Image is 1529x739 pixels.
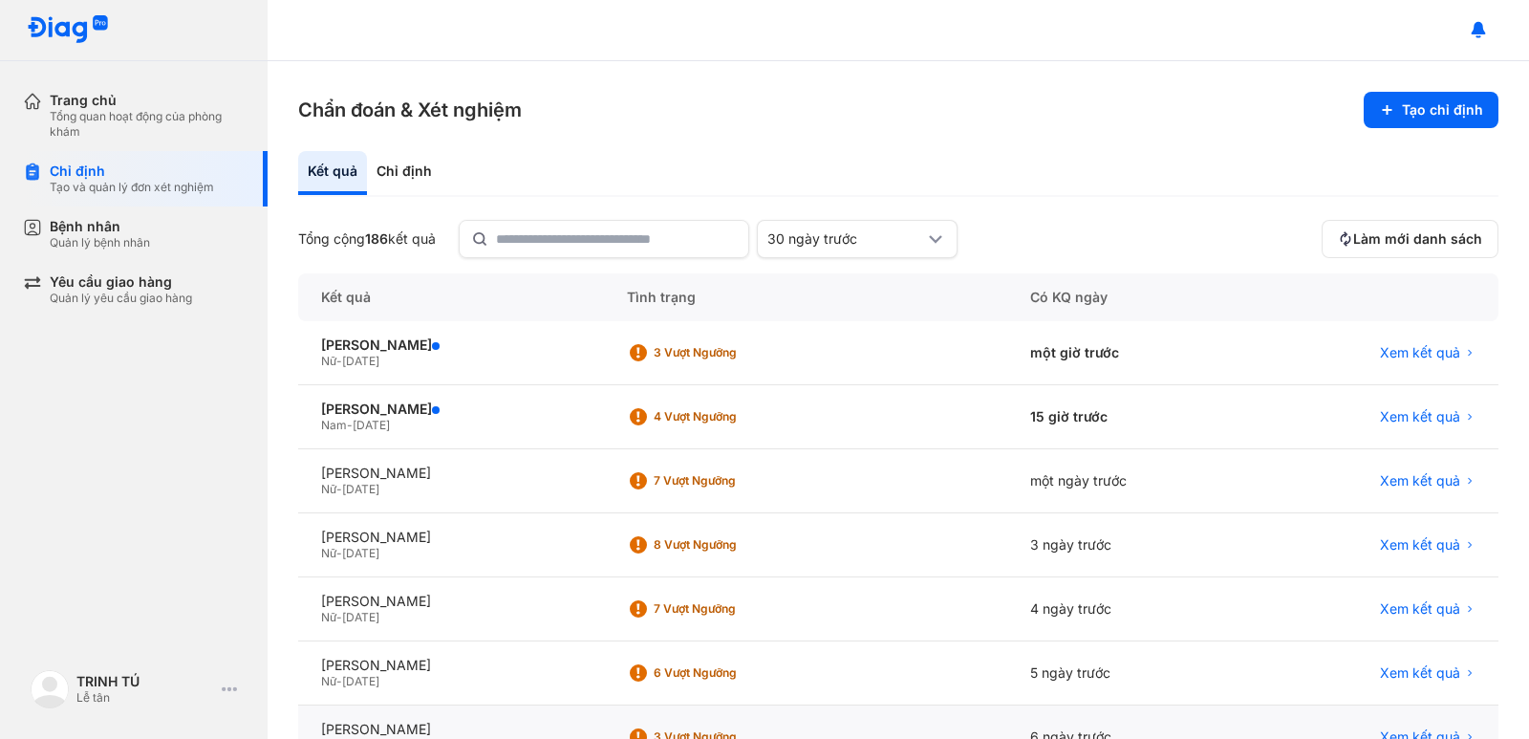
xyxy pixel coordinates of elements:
[298,151,367,195] div: Kết quả
[342,354,379,368] span: [DATE]
[321,337,581,354] div: [PERSON_NAME]
[50,291,192,306] div: Quản lý yêu cầu giao hàng
[347,418,353,432] span: -
[1007,577,1254,641] div: 4 ngày trước
[342,674,379,688] span: [DATE]
[321,482,336,496] span: Nữ
[365,230,388,247] span: 186
[50,180,214,195] div: Tạo và quản lý đơn xét nghiệm
[76,690,214,706] div: Lễ tân
[27,15,109,45] img: logo
[1007,641,1254,706] div: 5 ngày trước
[1364,92,1498,128] button: Tạo chỉ định
[367,151,441,195] div: Chỉ định
[31,670,69,708] img: logo
[321,657,581,674] div: [PERSON_NAME]
[604,273,1007,321] div: Tình trạng
[654,473,807,489] div: 7 Vượt ngưỡng
[1353,230,1482,248] span: Làm mới danh sách
[654,537,807,553] div: 8 Vượt ngưỡng
[654,665,807,681] div: 6 Vượt ngưỡng
[336,354,342,368] span: -
[353,418,390,432] span: [DATE]
[1380,600,1460,618] span: Xem kết quả
[1322,220,1498,258] button: Làm mới danh sách
[76,673,214,690] div: TRINH TÚ
[1380,536,1460,554] span: Xem kết quả
[767,230,924,248] div: 30 ngày trước
[50,235,150,250] div: Quản lý bệnh nhân
[1007,321,1254,385] div: một giờ trước
[654,409,807,424] div: 4 Vượt ngưỡng
[336,674,342,688] span: -
[321,721,581,738] div: [PERSON_NAME]
[298,230,436,248] div: Tổng cộng kết quả
[50,163,214,180] div: Chỉ định
[1007,273,1254,321] div: Có KQ ngày
[1007,449,1254,513] div: một ngày trước
[50,109,245,140] div: Tổng quan hoạt động của phòng khám
[336,610,342,624] span: -
[298,273,604,321] div: Kết quả
[321,465,581,482] div: [PERSON_NAME]
[342,610,379,624] span: [DATE]
[321,674,336,688] span: Nữ
[50,218,150,235] div: Bệnh nhân
[1380,664,1460,682] span: Xem kết quả
[321,529,581,546] div: [PERSON_NAME]
[1007,385,1254,449] div: 15 giờ trước
[336,546,342,560] span: -
[1380,472,1460,489] span: Xem kết quả
[654,345,807,360] div: 3 Vượt ngưỡng
[321,418,347,432] span: Nam
[654,601,807,617] div: 7 Vượt ngưỡng
[50,273,192,291] div: Yêu cầu giao hàng
[342,546,379,560] span: [DATE]
[50,92,245,109] div: Trang chủ
[321,354,336,368] span: Nữ
[321,546,336,560] span: Nữ
[342,482,379,496] span: [DATE]
[298,97,522,123] h3: Chẩn đoán & Xét nghiệm
[1007,513,1254,577] div: 3 ngày trước
[321,593,581,610] div: [PERSON_NAME]
[321,610,336,624] span: Nữ
[1380,408,1460,425] span: Xem kết quả
[1380,344,1460,361] span: Xem kết quả
[321,401,581,418] div: [PERSON_NAME]
[336,482,342,496] span: -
